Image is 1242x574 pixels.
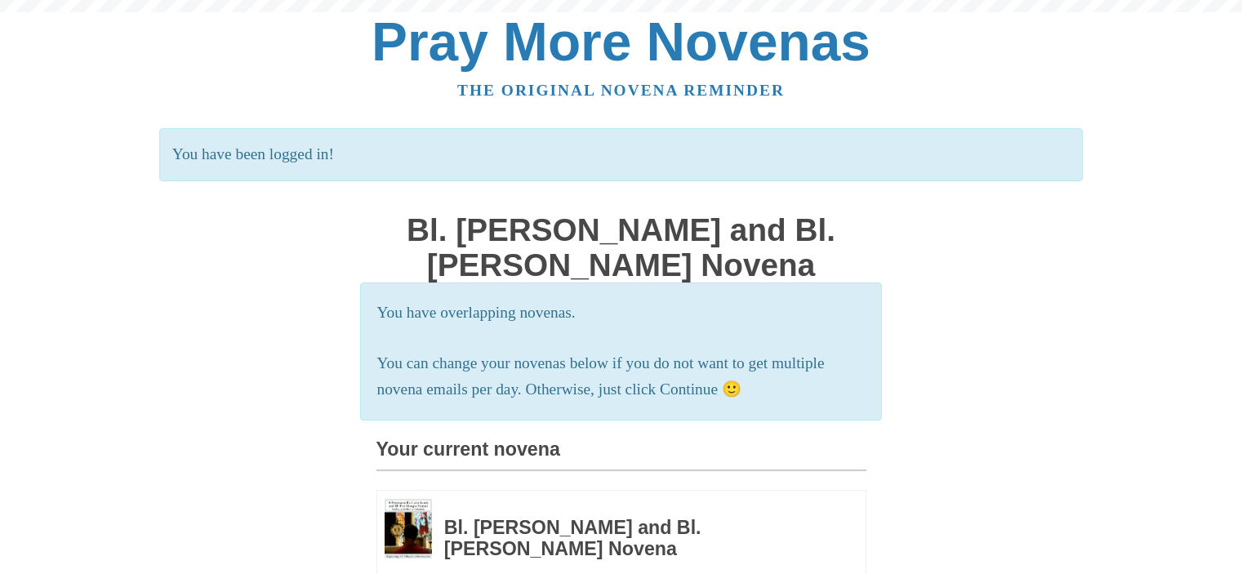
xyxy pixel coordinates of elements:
[376,439,866,471] h3: Your current novena
[377,350,866,404] p: You can change your novenas below if you do not want to get multiple novena emails per day. Other...
[372,11,870,72] a: Pray More Novenas
[444,518,821,559] h3: Bl. [PERSON_NAME] and Bl. [PERSON_NAME] Novena
[159,128,1083,181] p: You have been logged in!
[385,499,432,558] img: Novena image
[376,213,866,283] h1: Bl. [PERSON_NAME] and Bl. [PERSON_NAME] Novena
[377,300,866,327] p: You have overlapping novenas.
[457,82,785,99] a: The original novena reminder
